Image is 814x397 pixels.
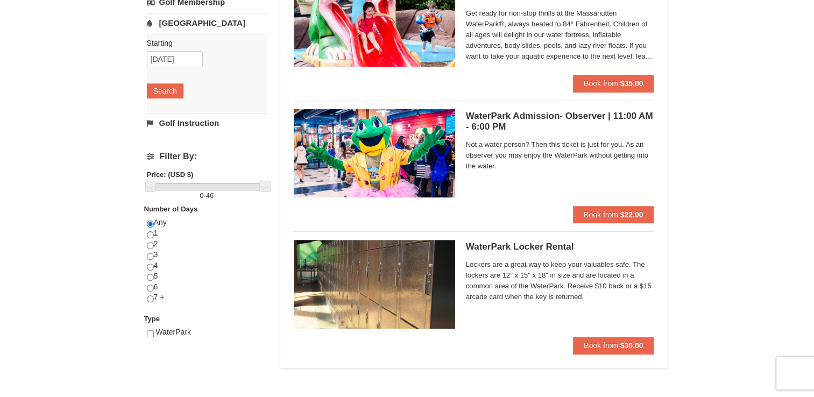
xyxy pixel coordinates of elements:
span: Book from [584,341,618,350]
button: Book from $22.00 [573,206,654,223]
strong: $22.00 [620,210,643,219]
div: Any 1 2 3 4 5 6 7 + [147,217,267,314]
strong: $30.00 [620,341,643,350]
label: Starting [147,38,259,48]
span: 46 [206,192,214,200]
span: Not a water person? Then this ticket is just for you. As an observer you may enjoy the WaterPark ... [466,139,654,172]
a: Golf Instruction [147,113,267,133]
strong: Type [144,315,160,323]
img: 6619917-1586-4b340caa.jpg [294,109,455,197]
button: Search [147,83,183,98]
label: - [147,190,267,201]
h5: WaterPark Admission- Observer | 11:00 AM - 6:00 PM [466,111,654,132]
span: Book from [584,79,618,88]
span: Get ready for non-stop thrills at the Massanutten WaterPark®, always heated to 84° Fahrenheit. Ch... [466,8,654,62]
button: Book from $30.00 [573,337,654,354]
strong: Number of Days [144,205,198,213]
img: 6619917-1005-d92ad057.png [294,240,455,328]
span: Lockers are a great way to keep your valuables safe. The lockers are 12" x 15" x 18" in size and ... [466,259,654,302]
span: 0 [200,192,203,200]
span: WaterPark [155,328,191,336]
strong: Price: (USD $) [147,171,194,179]
span: Book from [584,210,618,219]
h4: Filter By: [147,152,267,161]
h5: WaterPark Locker Rental [466,242,654,252]
strong: $35.00 [620,79,643,88]
button: Book from $35.00 [573,75,654,92]
a: [GEOGRAPHIC_DATA] [147,13,267,33]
